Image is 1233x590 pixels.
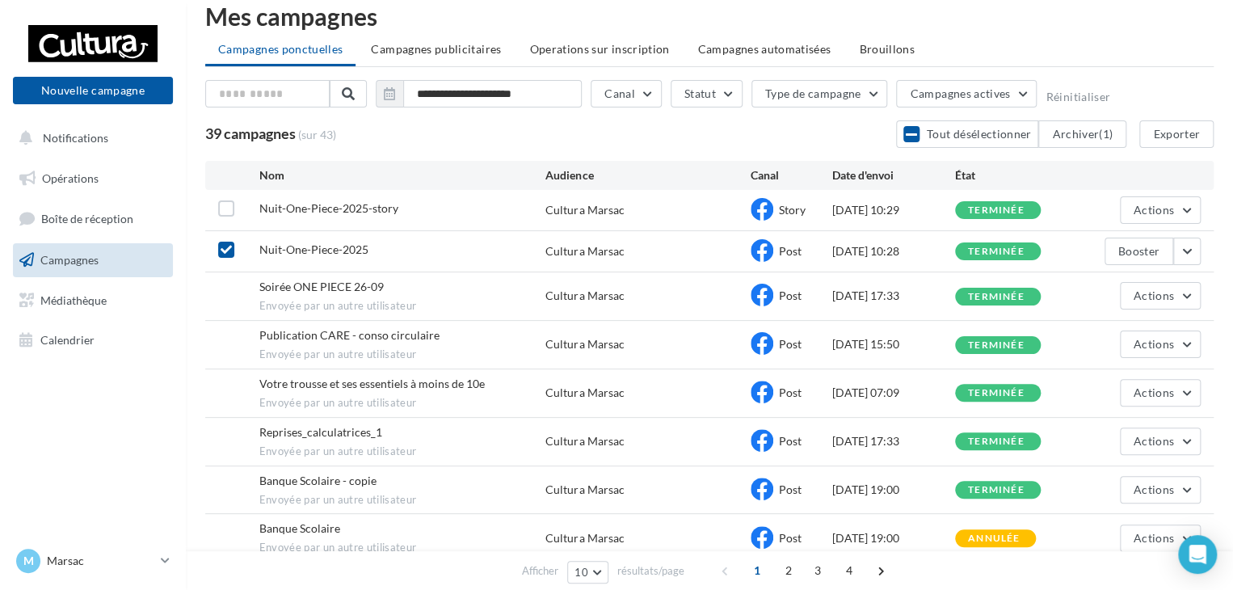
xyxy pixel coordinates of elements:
[832,167,955,183] div: Date d'envoi
[1134,434,1174,448] span: Actions
[574,566,588,579] span: 10
[776,558,802,584] span: 2
[779,483,802,496] span: Post
[1120,525,1201,552] button: Actions
[10,243,176,277] a: Campagnes
[832,385,955,401] div: [DATE] 07:09
[545,167,750,183] div: Audience
[10,162,176,196] a: Opérations
[968,436,1025,447] div: terminée
[259,299,546,314] span: Envoyée par un autre utilisateur
[567,561,608,584] button: 10
[1099,127,1113,141] span: (1)
[43,131,108,145] span: Notifications
[671,80,743,107] button: Statut
[859,42,915,56] span: Brouillons
[259,445,546,459] span: Envoyée par un autre utilisateur
[371,42,501,56] span: Campagnes publicitaires
[779,531,802,545] span: Post
[896,120,1038,148] button: Tout désélectionner
[832,336,955,352] div: [DATE] 15:50
[10,284,176,318] a: Médiathèque
[10,121,170,155] button: Notifications
[10,323,176,357] a: Calendrier
[259,377,485,390] span: Votre trousse et ses essentiels à moins de 10e
[955,167,1078,183] div: État
[1134,203,1174,217] span: Actions
[259,541,546,555] span: Envoyée par un autre utilisateur
[259,167,546,183] div: Nom
[832,433,955,449] div: [DATE] 17:33
[805,558,831,584] span: 3
[779,386,802,399] span: Post
[779,289,802,302] span: Post
[13,77,173,104] button: Nouvelle campagne
[968,533,1020,544] div: annulée
[298,127,336,143] span: (sur 43)
[968,247,1025,257] div: terminée
[591,80,662,107] button: Canal
[617,563,684,579] span: résultats/page
[1120,428,1201,455] button: Actions
[968,485,1025,495] div: terminée
[1038,120,1126,148] button: Archiver(1)
[751,167,832,183] div: Canal
[259,280,384,293] span: Soirée ONE PIECE 26-09
[545,530,624,546] div: Cultura Marsac
[259,521,340,535] span: Banque Scolaire
[205,124,296,142] span: 39 campagnes
[968,205,1025,216] div: terminée
[779,244,802,258] span: Post
[259,425,382,439] span: Reprises_calculatrices_1
[259,348,546,362] span: Envoyée par un autre utilisateur
[47,553,154,569] p: Marsac
[779,434,802,448] span: Post
[1178,535,1217,574] div: Open Intercom Messenger
[13,546,173,576] a: M Marsac
[832,243,955,259] div: [DATE] 10:28
[1120,196,1201,224] button: Actions
[779,203,806,217] span: Story
[1120,331,1201,358] button: Actions
[1046,91,1110,103] button: Réinitialiser
[1105,238,1173,265] button: Booster
[40,293,107,306] span: Médiathèque
[545,336,624,352] div: Cultura Marsac
[968,388,1025,398] div: terminée
[832,482,955,498] div: [DATE] 19:00
[832,288,955,304] div: [DATE] 17:33
[1120,282,1201,310] button: Actions
[40,253,99,267] span: Campagnes
[545,202,624,218] div: Cultura Marsac
[744,558,770,584] span: 1
[545,288,624,304] div: Cultura Marsac
[779,337,802,351] span: Post
[40,333,95,347] span: Calendrier
[1120,379,1201,407] button: Actions
[832,530,955,546] div: [DATE] 19:00
[259,396,546,411] span: Envoyée par un autre utilisateur
[205,4,1214,28] div: Mes campagnes
[41,212,133,225] span: Boîte de réception
[23,553,34,569] span: M
[896,80,1037,107] button: Campagnes actives
[259,474,377,487] span: Banque Scolaire - copie
[968,340,1025,351] div: terminée
[698,42,831,56] span: Campagnes automatisées
[259,493,546,508] span: Envoyée par un autre utilisateur
[1134,289,1174,302] span: Actions
[910,86,1010,100] span: Campagnes actives
[1134,531,1174,545] span: Actions
[1134,386,1174,399] span: Actions
[42,171,99,185] span: Opérations
[10,201,176,236] a: Boîte de réception
[832,202,955,218] div: [DATE] 10:29
[545,482,624,498] div: Cultura Marsac
[545,433,624,449] div: Cultura Marsac
[1120,476,1201,504] button: Actions
[836,558,862,584] span: 4
[259,201,398,215] span: Nuit-One-Piece-2025-story
[1134,483,1174,496] span: Actions
[529,42,669,56] span: Operations sur inscription
[259,328,440,342] span: Publication CARE - conso circulaire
